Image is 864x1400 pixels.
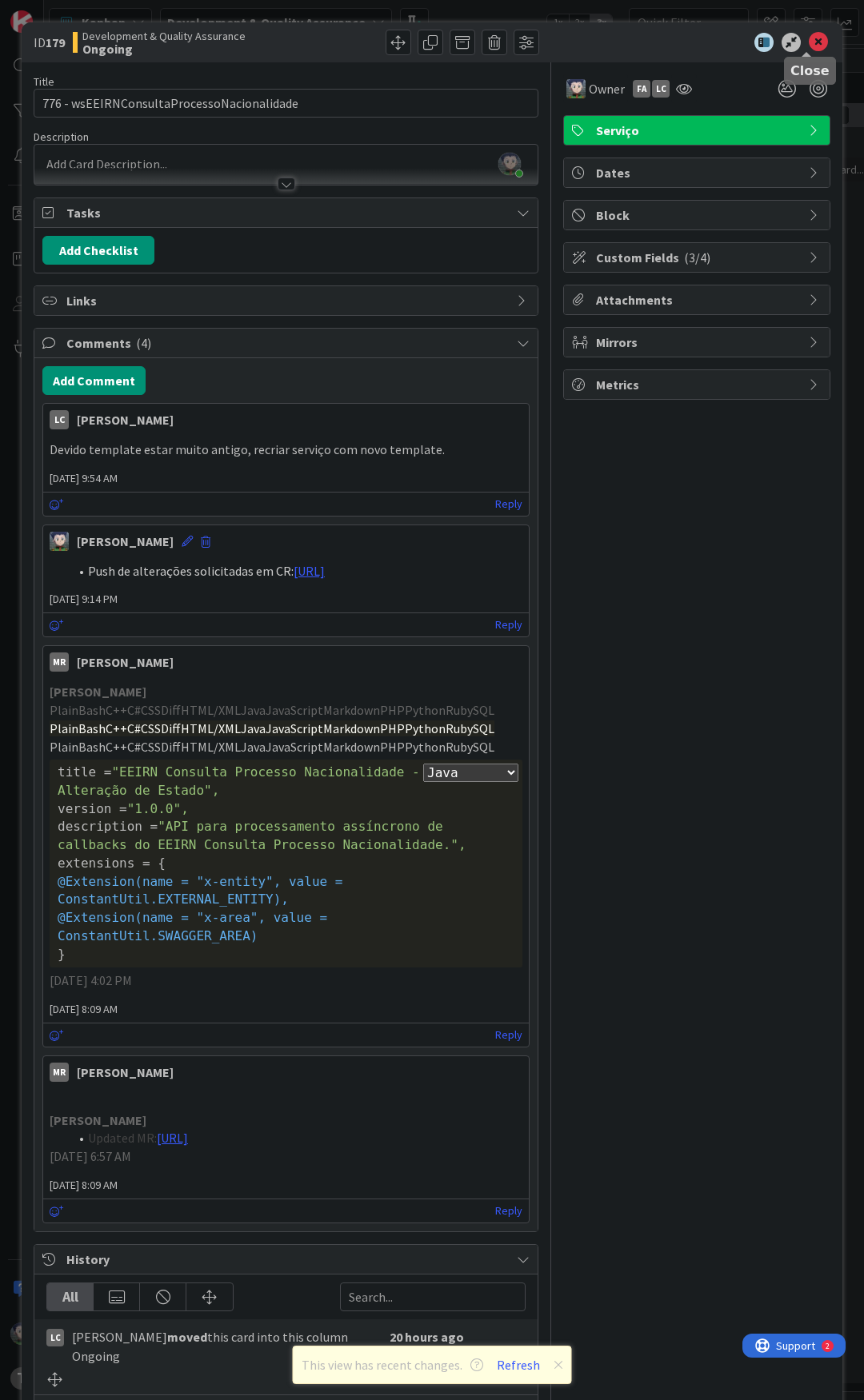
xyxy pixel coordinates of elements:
div: [PERSON_NAME] [77,1063,174,1082]
span: PlainBashC++C#CSSDiffHTML/XMLJavaJavaScriptMarkdownPHPPythonRubySQL [50,720,494,736]
strong: [PERSON_NAME] [50,1112,146,1128]
span: Owner [589,79,625,98]
span: Links [66,291,509,310]
span: Comments [66,333,509,353]
a: Reply [495,1201,522,1221]
span: Metrics [596,375,801,394]
span: ID [34,33,65,52]
span: "API para processamento assíncrono de callbacks do EEIRN Consulta Processo Nacionalidade.", [58,819,466,852]
span: PlainBashC++C#CSSDiffHTML/XMLJavaJavaScriptMarkdownPHPPythonRubySQL [50,702,494,718]
button: Add Checklist [42,236,154,265]
span: Description [34,130,89,144]
input: type card name here... [34,89,538,118]
button: Refresh [491,1354,546,1375]
div: LC [46,1329,64,1346]
span: @Extension(name = "x-area", value = ConstantUtil.SWAGGER_AREA) [58,910,335,943]
span: [DATE] 8:09 AM [43,1001,529,1018]
span: Attachments [596,290,801,309]
div: MR [50,652,69,672]
span: ( 4 ) [136,335,151,351]
li: Push de alterações solicitadas em CR: [69,562,522,580]
span: ( 3/4 ) [684,249,710,265]
span: "EEIRN Consulta Processo Nacionalidade - Callback de Alteração de Estado", [58,764,520,798]
input: Search... [340,1282,526,1311]
div: LC [50,410,69,429]
a: Reply [495,494,522,514]
span: [DATE] 4:02 PM [50,972,132,988]
button: Add Comment [42,366,146,395]
div: extensions = { [58,855,514,873]
strong: [PERSON_NAME] [50,684,146,700]
span: Custom Fields [596,248,801,267]
div: FA [633,80,650,98]
div: MR [50,1063,69,1082]
span: "1.0.0", [127,801,189,816]
b: 179 [46,34,65,50]
span: Support [34,2,73,22]
div: [DATE] 9:54 AM [390,1327,526,1386]
span: Block [596,205,801,225]
img: LS [50,532,69,551]
div: } [58,946,514,964]
span: Tasks [66,203,509,222]
div: title = [58,764,514,800]
span: [DATE] 9:14 PM [43,591,529,608]
span: Serviço [596,121,801,140]
b: 20 hours ago [390,1329,464,1345]
span: @Extension(name = "x-entity", value = ConstantUtil.EXTERNAL_ENTITY), [58,874,350,907]
a: [URL] [294,563,325,579]
span: [PERSON_NAME] this card into this column Ongoing [72,1327,382,1366]
span: [DATE] 6:57 AM [50,1148,131,1164]
span: [DATE] 8:09 AM [43,1177,529,1194]
b: Ongoing [82,42,246,55]
a: [URL] [157,1130,188,1146]
span: This view has recent changes. [302,1355,483,1374]
span: History [66,1250,509,1269]
span: Dates [596,163,801,182]
div: [PERSON_NAME] [77,652,174,672]
p: PlainBashC++C#CSSDiffHTML/XMLJavaJavaScriptMarkdownPHPPythonRubySQL [50,738,522,756]
div: description = [58,818,514,854]
div: 2 [83,6,87,19]
div: [PERSON_NAME] [77,410,174,429]
h5: Close [790,63,830,78]
span: Development & Quality Assurance [82,30,246,42]
div: LC [652,80,670,98]
img: LS [566,79,586,98]
a: Reply [495,615,522,635]
div: [PERSON_NAME] [77,532,174,551]
b: moved [167,1329,207,1345]
span: Updated MR: [88,1130,157,1146]
img: 6lt3uT3iixLqDNk5qtoYI6LggGIpyp3L.jpeg [498,153,521,175]
span: [DATE] 9:54 AM [43,470,529,487]
div: All [47,1283,94,1310]
a: Reply [495,1025,522,1045]
label: Title [34,74,54,89]
span: Mirrors [596,333,801,352]
div: version = [58,800,514,819]
p: Devido template estar muito antigo, recriar serviço com novo template. [50,441,522,459]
